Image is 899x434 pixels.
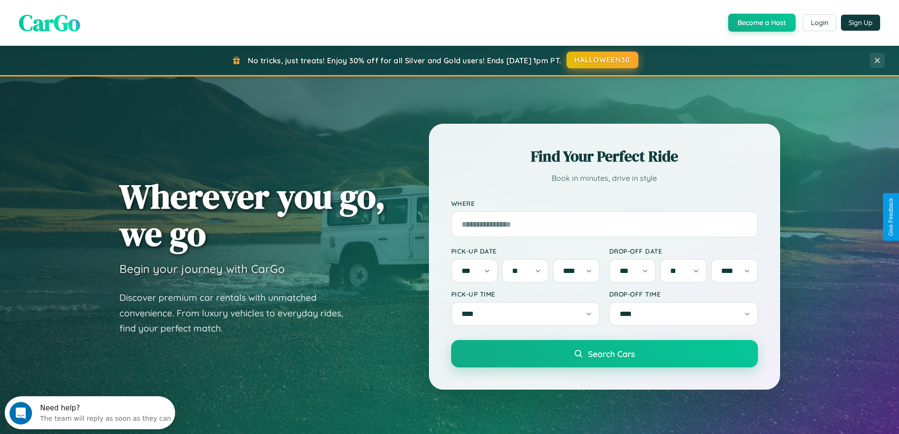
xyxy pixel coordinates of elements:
[248,56,561,65] span: No tricks, just treats! Enjoy 30% off for all Silver and Gold users! Ends [DATE] 1pm PT.
[451,146,758,167] h2: Find Your Perfect Ride
[803,14,836,31] button: Login
[451,199,758,207] label: Where
[5,396,175,429] iframe: Intercom live chat discovery launcher
[35,16,167,26] div: The team will reply as soon as they can
[451,340,758,367] button: Search Cars
[119,178,386,252] h1: Wherever you go, we go
[888,198,894,236] div: Give Feedback
[19,7,80,38] span: CarGo
[4,4,176,30] div: Open Intercom Messenger
[588,349,635,359] span: Search Cars
[451,247,600,255] label: Pick-up Date
[451,290,600,298] label: Pick-up Time
[609,247,758,255] label: Drop-off Date
[119,262,285,276] h3: Begin your journey with CarGo
[609,290,758,298] label: Drop-off Time
[9,402,32,425] iframe: Intercom live chat
[35,8,167,16] div: Need help?
[567,51,639,68] button: HALLOWEEN30
[728,14,796,32] button: Become a Host
[841,15,880,31] button: Sign Up
[119,290,355,336] p: Discover premium car rentals with unmatched convenience. From luxury vehicles to everyday rides, ...
[451,171,758,185] p: Book in minutes, drive in style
